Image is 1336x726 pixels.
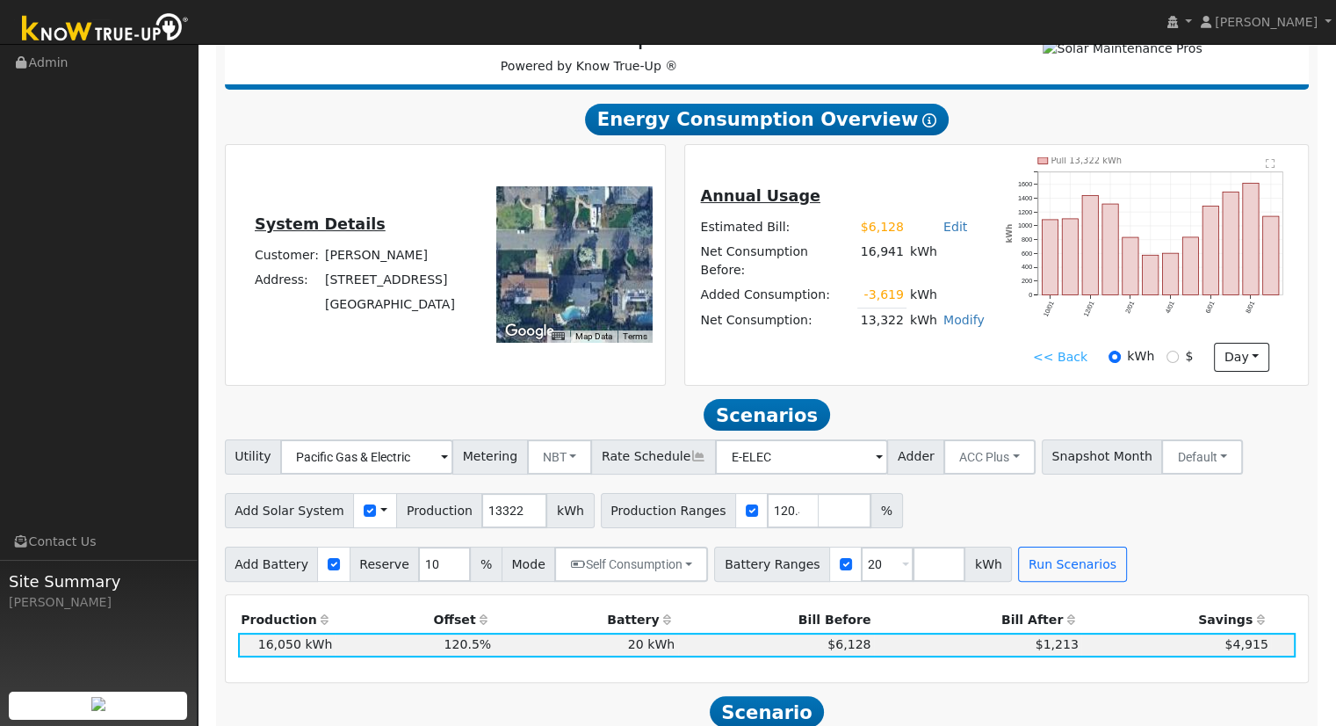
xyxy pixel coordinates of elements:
[225,439,282,475] span: Utility
[964,547,1012,582] span: kWh
[714,547,830,582] span: Battery Ranges
[1018,208,1032,216] text: 1200
[827,637,870,651] span: $6,128
[922,113,936,127] i: Show Help
[1006,224,1015,243] text: kWh
[575,330,612,343] button: Map Data
[251,243,321,268] td: Customer:
[601,493,736,528] span: Production Ranges
[527,439,593,475] button: NBT
[887,439,944,475] span: Adder
[1022,263,1032,271] text: 400
[1062,219,1078,295] rect: onclick=""
[1022,277,1032,285] text: 200
[321,243,458,268] td: [PERSON_NAME]
[1029,291,1032,299] text: 0
[1123,237,1138,294] rect: onclick=""
[225,493,355,528] span: Add Solar System
[857,283,906,309] td: -3,619
[444,637,491,651] span: 120.5%
[1223,192,1239,295] rect: onclick=""
[554,547,708,582] button: Self Consumption
[704,399,829,431] span: Scenarios
[1244,300,1256,315] text: 8/01
[13,10,198,49] img: Know True-Up
[1082,300,1096,317] text: 12/01
[1215,15,1318,29] span: [PERSON_NAME]
[1163,253,1179,294] rect: onclick=""
[1109,351,1121,363] input: kWh
[623,331,647,341] a: Terms (opens in new tab)
[470,547,502,582] span: %
[870,493,902,528] span: %
[697,283,857,309] td: Added Consumption:
[1161,439,1243,475] button: Default
[1022,250,1032,258] text: 600
[234,21,945,76] div: Powered by Know True-Up ®
[495,633,678,657] td: 20 kWh
[1204,300,1217,315] text: 6/01
[9,570,188,593] span: Site Summary
[874,607,1081,632] th: Bill After
[715,439,888,475] input: Select a Rate Schedule
[943,439,1036,475] button: ACC Plus
[9,593,188,612] div: [PERSON_NAME]
[1082,195,1098,294] rect: onclick=""
[857,308,906,333] td: 13,322
[1143,255,1159,294] rect: onclick=""
[321,268,458,293] td: [STREET_ADDRESS]
[546,493,594,528] span: kWh
[1033,348,1087,367] a: << Back
[678,607,874,632] th: Bill Before
[591,439,716,475] span: Rate Schedule
[697,308,857,333] td: Net Consumption:
[906,283,940,309] td: kWh
[238,607,336,632] th: Production
[1266,158,1275,169] text: 
[495,607,678,632] th: Battery
[1263,216,1279,294] rect: onclick=""
[336,607,495,632] th: Offset
[1123,300,1136,315] text: 2/01
[1018,194,1032,202] text: 1400
[501,320,559,343] img: Google
[1102,204,1118,294] rect: onclick=""
[1214,343,1268,373] button: day
[396,493,482,528] span: Production
[552,330,564,343] button: Keyboard shortcuts
[280,439,453,475] input: Select a Utility
[906,240,987,283] td: kWh
[1051,156,1123,165] text: Pull 13,322 kWh
[501,320,559,343] a: Open this area in Google Maps (opens a new window)
[697,240,857,283] td: Net Consumption Before:
[1043,40,1202,58] img: Solar Maintenance Pros
[1042,300,1056,317] text: 10/01
[1018,547,1126,582] button: Run Scenarios
[1036,637,1079,651] span: $1,213
[857,240,906,283] td: 16,941
[1018,180,1032,188] text: 1600
[906,308,940,333] td: kWh
[91,697,105,711] img: retrieve
[1022,236,1032,243] text: 800
[225,547,319,582] span: Add Battery
[1042,439,1163,475] span: Snapshot Month
[1164,300,1176,315] text: 4/01
[452,439,528,475] span: Metering
[1224,637,1267,651] span: $4,915
[502,547,555,582] span: Mode
[1182,237,1198,295] rect: onclick=""
[1018,221,1032,229] text: 1000
[238,633,336,657] td: 16,050 kWh
[1166,351,1179,363] input: $
[697,214,857,239] td: Estimated Bill:
[1243,183,1259,294] rect: onclick=""
[1185,347,1193,366] label: $
[943,220,967,234] a: Edit
[1198,613,1253,627] span: Savings
[943,313,985,327] a: Modify
[321,293,458,317] td: [GEOGRAPHIC_DATA]
[857,214,906,239] td: $6,128
[700,187,820,205] u: Annual Usage
[1127,347,1154,366] label: kWh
